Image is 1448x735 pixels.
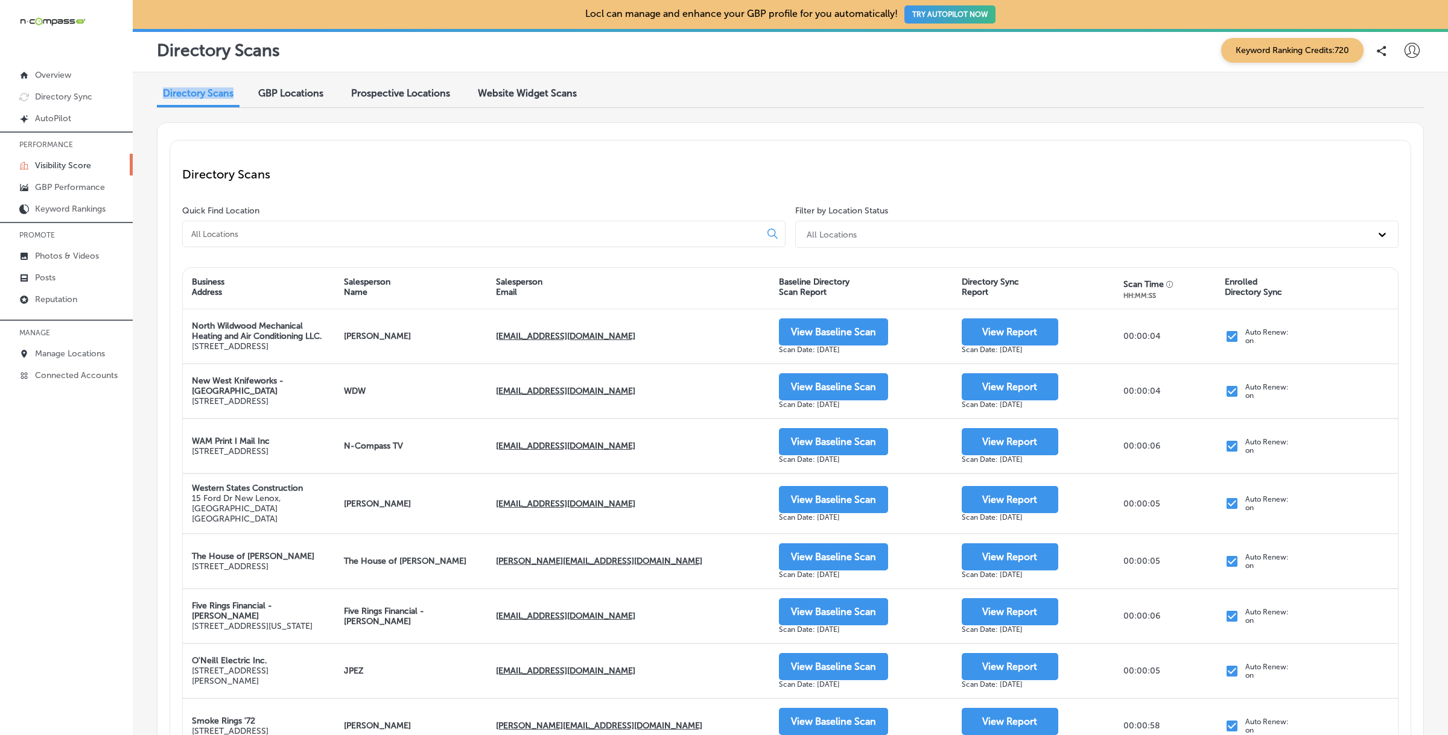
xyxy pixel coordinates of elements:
div: Scan Date: [DATE] [779,455,888,464]
div: HH:MM:SS [1123,292,1176,300]
p: 00:00:05 [1123,499,1160,509]
a: View Report [962,495,1058,505]
strong: [PERSON_NAME] [344,499,411,509]
p: [STREET_ADDRESS] [192,561,314,572]
button: View Baseline Scan [779,318,888,345]
div: Scan Date: [DATE] [779,513,888,522]
button: View Baseline Scan [779,543,888,570]
div: Scan Date: [DATE] [779,625,888,634]
a: View Baseline Scan [779,327,888,338]
strong: [EMAIL_ADDRESS][DOMAIN_NAME] [496,386,635,396]
p: 00:00:06 [1123,441,1160,451]
a: View Baseline Scan [779,382,888,393]
p: Auto Renew: on [1245,663,1289,680]
button: View Baseline Scan [779,486,888,513]
button: View Report [962,428,1058,455]
div: Scan Date: [DATE] [962,680,1058,689]
button: View Report [962,543,1058,570]
div: Business Address [192,277,224,297]
div: Scan Time [1123,279,1164,289]
strong: [PERSON_NAME][EMAIL_ADDRESS][DOMAIN_NAME] [496,556,702,566]
span: Website Widget Scans [478,87,577,99]
div: Scan Date: [DATE] [779,680,888,689]
img: 660ab0bf-5cc7-4cb8-ba1c-48b5ae0f18e60NCTV_CLogo_TV_Black_-500x88.png [19,16,86,27]
p: [STREET_ADDRESS] [192,446,270,456]
div: Directory Sync Report [962,277,1019,297]
strong: [EMAIL_ADDRESS][DOMAIN_NAME] [496,331,635,341]
strong: N-Compass TV [344,441,403,451]
div: Scan Date: [DATE] [779,400,888,409]
div: Enrolled Directory Sync [1225,277,1282,297]
p: Auto Renew: on [1245,438,1289,455]
p: 00:00:05 [1123,556,1160,566]
strong: JPEZ [344,666,363,676]
div: Scan Date: [DATE] [962,513,1058,522]
p: [STREET_ADDRESS] [192,396,326,406]
button: View Baseline Scan [779,598,888,625]
button: View Report [962,598,1058,625]
a: View Report [962,607,1058,617]
p: [STREET_ADDRESS] [192,341,326,352]
p: Auto Renew: on [1245,553,1289,570]
p: Auto Renew: on [1245,718,1289,734]
p: Directory Sync [35,92,92,102]
button: View Baseline Scan [779,653,888,680]
input: All Locations [190,229,758,239]
p: AutoPilot [35,113,71,124]
strong: Western States Construction [192,483,303,493]
label: Quick Find Location [182,206,259,216]
strong: WAM Print I Mail Inc [192,436,270,446]
span: Prospective Locations [351,87,450,99]
div: Salesperson Email [496,277,542,297]
a: View Baseline Scan [779,717,888,727]
button: View Baseline Scan [779,428,888,455]
p: 00:00:04 [1123,331,1160,341]
a: View Report [962,382,1058,393]
a: View Baseline Scan [779,607,888,617]
p: Visibility Score [35,160,91,171]
div: Baseline Directory Scan Report [779,277,849,297]
strong: [PERSON_NAME][EMAIL_ADDRESS][DOMAIN_NAME] [496,721,702,731]
strong: Five Rings Financial - [PERSON_NAME] [344,606,424,626]
p: Auto Renew: on [1245,328,1289,345]
div: All Locations [807,229,857,239]
p: [STREET_ADDRESS][PERSON_NAME] [192,666,326,686]
p: Auto Renew: on [1245,495,1289,512]
strong: Five Rings Financial - [PERSON_NAME] [192,601,272,621]
p: Reputation [35,294,77,304]
p: Posts [35,273,56,283]
button: View Report [962,708,1058,735]
div: Scan Date: [DATE] [779,570,888,579]
button: View Report [962,486,1058,513]
p: Keyword Rankings [35,204,106,214]
a: View Baseline Scan [779,552,888,563]
p: Overview [35,70,71,80]
strong: New West Knifeworks - [GEOGRAPHIC_DATA] [192,376,284,396]
strong: [EMAIL_ADDRESS][DOMAIN_NAME] [496,499,635,509]
label: Filter by Location Status [795,206,888,216]
button: View Report [962,373,1058,400]
p: Directory Scans [157,40,280,60]
p: Manage Locations [35,349,105,359]
span: Keyword Ranking Credits: 720 [1221,38,1364,63]
strong: [PERSON_NAME] [344,721,411,731]
button: View Baseline Scan [779,708,888,735]
p: Auto Renew: on [1245,383,1289,400]
strong: [EMAIL_ADDRESS][DOMAIN_NAME] [496,611,635,621]
a: View Report [962,552,1058,563]
div: Salesperson Name [344,277,390,297]
strong: [EMAIL_ADDRESS][DOMAIN_NAME] [496,666,635,676]
button: TRY AUTOPILOT NOW [904,5,996,24]
a: View Baseline Scan [779,495,888,505]
strong: [EMAIL_ADDRESS][DOMAIN_NAME] [496,441,635,451]
div: Scan Date: [DATE] [779,345,888,354]
strong: WDW [344,386,366,396]
strong: The House of [PERSON_NAME] [344,556,466,566]
div: Scan Date: [DATE] [962,455,1058,464]
strong: The House of [PERSON_NAME] [192,551,314,561]
p: Directory Scans [182,167,1399,181]
span: GBP Locations [258,87,323,99]
strong: O'Neill Electric Inc. [192,655,267,666]
p: [STREET_ADDRESS][US_STATE] [192,621,326,631]
button: View Report [962,318,1058,345]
